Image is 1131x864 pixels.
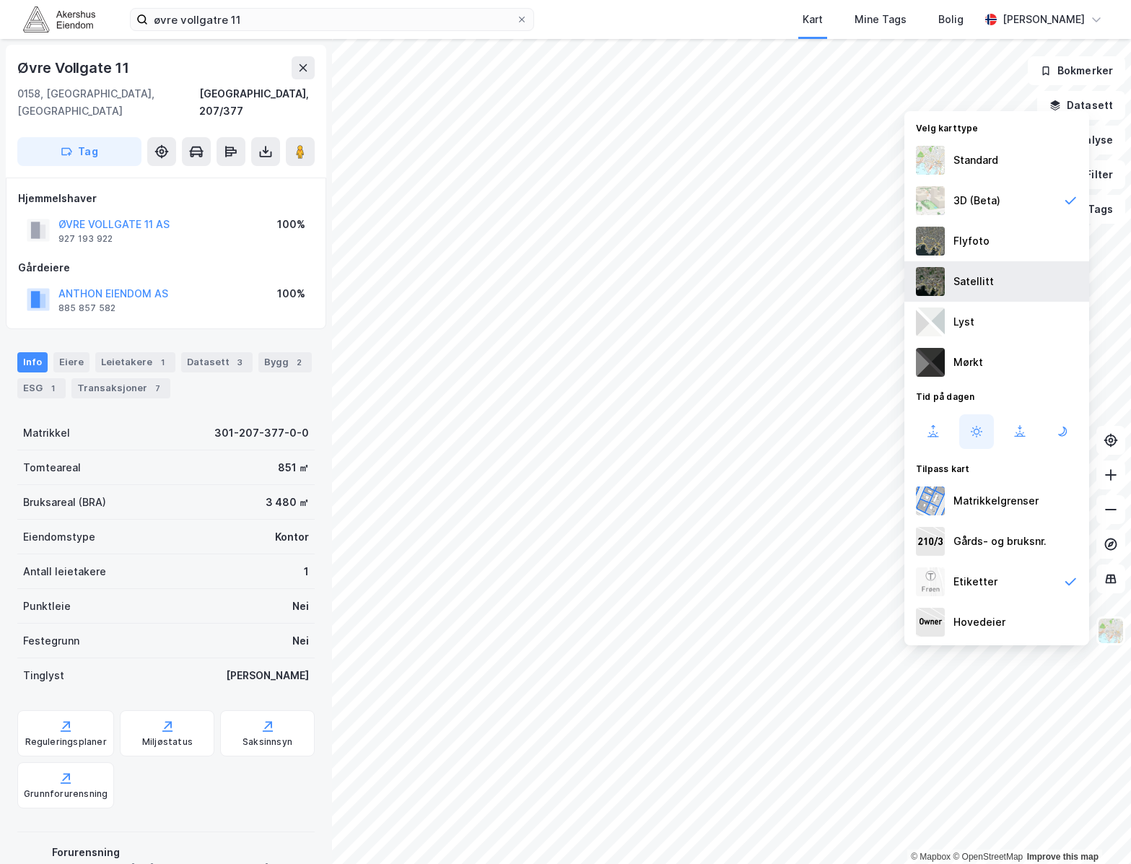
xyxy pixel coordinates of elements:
div: Etiketter [953,573,997,590]
a: Mapbox [911,852,951,862]
div: Grunnforurensning [24,788,108,800]
div: ESG [17,378,66,398]
div: Velg karttype [904,114,1089,140]
div: 1 [304,563,309,580]
img: cadastreKeys.547ab17ec502f5a4ef2b.jpeg [916,527,945,556]
div: Nei [292,632,309,650]
input: Søk på adresse, matrikkel, gårdeiere, leietakere eller personer [148,9,516,30]
img: cadastreBorders.cfe08de4b5ddd52a10de.jpeg [916,486,945,515]
div: 1 [155,355,170,370]
div: Info [17,352,48,372]
div: Festegrunn [23,632,79,650]
div: Forurensning [52,844,309,861]
div: 2 [292,355,306,370]
div: [GEOGRAPHIC_DATA], 207/377 [199,85,315,120]
div: Lyst [953,313,974,331]
div: Eiere [53,352,89,372]
img: Z [916,227,945,256]
button: Filter [1056,160,1125,189]
div: Matrikkel [23,424,70,442]
div: Datasett [181,352,253,372]
img: Z [916,186,945,215]
div: 885 857 582 [58,302,115,314]
div: Nei [292,598,309,615]
div: Hovedeier [953,614,1005,631]
button: Datasett [1037,91,1125,120]
img: Z [916,567,945,596]
img: 9k= [916,267,945,296]
div: Miljøstatus [142,736,193,748]
div: 927 193 922 [58,233,113,245]
div: Leietakere [95,352,175,372]
a: Improve this map [1027,852,1099,862]
iframe: Chat Widget [1059,795,1131,864]
div: [PERSON_NAME] [226,667,309,684]
div: Øvre Vollgate 11 [17,56,132,79]
div: 3 [232,355,247,370]
div: Matrikkelgrenser [953,492,1039,510]
div: Mørkt [953,354,983,371]
img: Z [916,146,945,175]
div: 851 ㎡ [278,459,309,476]
div: Bruksareal (BRA) [23,494,106,511]
div: Bolig [938,11,964,28]
div: 7 [150,381,165,396]
button: Bokmerker [1028,56,1125,85]
button: Tags [1058,195,1125,224]
div: 100% [277,285,305,302]
div: Tilpass kart [904,455,1089,481]
div: 3 480 ㎡ [266,494,309,511]
div: Tinglyst [23,667,64,684]
div: 0158, [GEOGRAPHIC_DATA], [GEOGRAPHIC_DATA] [17,85,199,120]
div: 301-207-377-0-0 [214,424,309,442]
img: nCdM7BzjoCAAAAAElFTkSuQmCC [916,348,945,377]
div: Saksinnsyn [243,736,292,748]
div: Kontrollprogram for chat [1059,795,1131,864]
div: Antall leietakere [23,563,106,580]
div: Standard [953,152,998,169]
div: Gårds- og bruksnr. [953,533,1047,550]
div: Eiendomstype [23,528,95,546]
div: Hjemmelshaver [18,190,314,207]
div: Satellitt [953,273,994,290]
div: Tid på dagen [904,383,1089,409]
div: Mine Tags [855,11,907,28]
div: Kontor [275,528,309,546]
img: Z [1097,617,1125,645]
div: 100% [277,216,305,233]
div: Gårdeiere [18,259,314,276]
img: luj3wr1y2y3+OchiMxRmMxRlscgabnMEmZ7DJGWxyBpucwSZnsMkZbHIGm5zBJmewyRlscgabnMEmZ7DJGWxyBpucwSZnsMkZ... [916,307,945,336]
div: [PERSON_NAME] [1003,11,1085,28]
img: majorOwner.b5e170eddb5c04bfeeff.jpeg [916,608,945,637]
div: Flyfoto [953,232,990,250]
div: Bygg [258,352,312,372]
button: Tag [17,137,141,166]
div: Tomteareal [23,459,81,476]
div: Reguleringsplaner [25,736,107,748]
div: Punktleie [23,598,71,615]
img: akershus-eiendom-logo.9091f326c980b4bce74ccdd9f866810c.svg [23,6,95,32]
div: 3D (Beta) [953,192,1000,209]
a: OpenStreetMap [953,852,1023,862]
div: Kart [803,11,823,28]
div: Transaksjoner [71,378,170,398]
div: 1 [45,381,60,396]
